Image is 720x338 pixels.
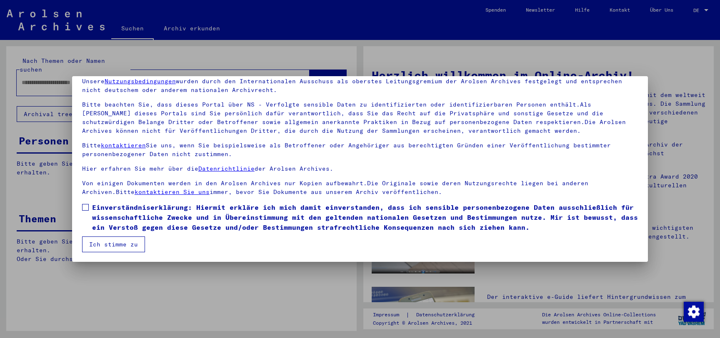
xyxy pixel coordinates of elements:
p: Bitte beachten Sie, dass dieses Portal über NS - Verfolgte sensible Daten zu identifizierten oder... [82,100,638,135]
span: Einverständniserklärung: Hiermit erkläre ich mich damit einverstanden, dass ich sensible personen... [92,202,638,232]
img: Zustimmung ändern [684,302,704,322]
a: Nutzungsbedingungen [105,77,176,85]
p: Hier erfahren Sie mehr über die der Arolsen Archives. [82,164,638,173]
a: kontaktieren Sie uns [135,188,210,196]
p: Unsere wurden durch den Internationalen Ausschuss als oberstes Leitungsgremium der Arolsen Archiv... [82,77,638,94]
p: Bitte Sie uns, wenn Sie beispielsweise als Betroffener oder Angehöriger aus berechtigten Gründen ... [82,141,638,159]
p: Von einigen Dokumenten werden in den Arolsen Archives nur Kopien aufbewahrt.Die Originale sowie d... [82,179,638,196]
a: kontaktieren [101,142,146,149]
button: Ich stimme zu [82,236,145,252]
a: Datenrichtlinie [198,165,255,172]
